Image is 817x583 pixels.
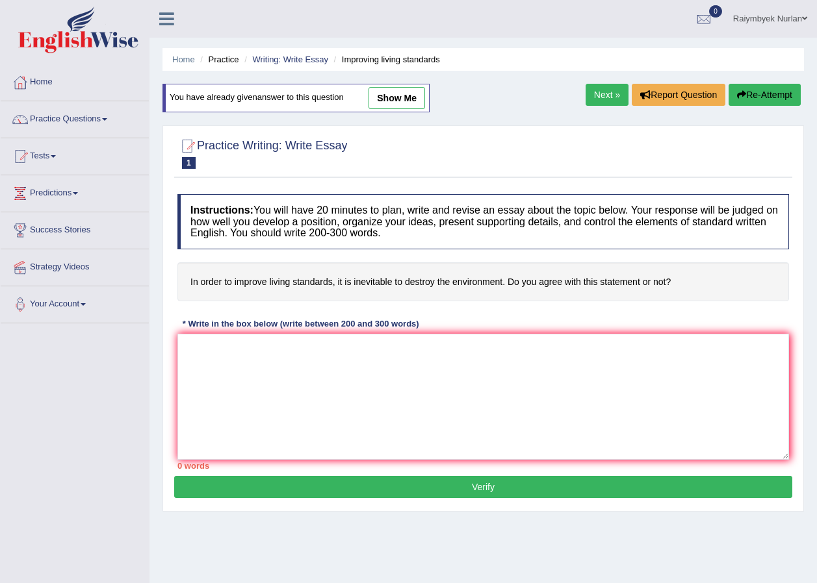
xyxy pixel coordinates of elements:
li: Practice [197,53,239,66]
button: Verify [174,476,792,498]
a: show me [369,87,425,109]
a: Home [172,55,195,64]
li: Improving living standards [331,53,440,66]
a: Your Account [1,286,149,319]
span: 1 [182,157,196,169]
h4: In order to improve living standards, it is inevitable to destroy the environment. Do you agree w... [177,262,789,302]
div: You have already given answer to this question [162,84,430,112]
a: Next » [586,84,629,106]
a: Writing: Write Essay [252,55,328,64]
div: 0 words [177,460,789,472]
h4: You will have 20 minutes to plan, write and revise an essay about the topic below. Your response ... [177,194,789,249]
a: Strategy Videos [1,249,149,282]
button: Report Question [632,84,725,106]
span: 0 [709,5,722,18]
button: Re-Attempt [729,84,801,106]
a: Success Stories [1,212,149,245]
a: Predictions [1,175,149,208]
a: Practice Questions [1,101,149,134]
h2: Practice Writing: Write Essay [177,136,347,169]
a: Home [1,64,149,97]
a: Tests [1,138,149,171]
b: Instructions: [190,205,253,216]
div: * Write in the box below (write between 200 and 300 words) [177,317,424,330]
